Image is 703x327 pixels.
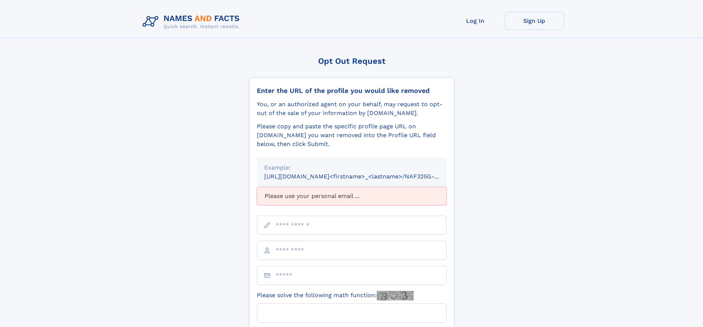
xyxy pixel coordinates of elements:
a: Log In [446,12,505,30]
a: Sign Up [505,12,564,30]
div: Please use your personal email ... [257,187,447,205]
div: Example: [264,163,439,172]
label: Please solve the following math function: [257,291,414,300]
div: You, or an authorized agent on your behalf, may request to opt-out of the sale of your informatio... [257,100,447,118]
div: Please copy and paste the specific profile page URL on [DOMAIN_NAME] you want removed into the Pr... [257,122,447,149]
img: Logo Names and Facts [139,12,246,32]
div: Enter the URL of the profile you would like removed [257,87,447,95]
div: Opt Out Request [249,56,454,66]
small: [URL][DOMAIN_NAME]<firstname>_<lastname>/NAF325G-xxxxxxxx [264,173,461,180]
